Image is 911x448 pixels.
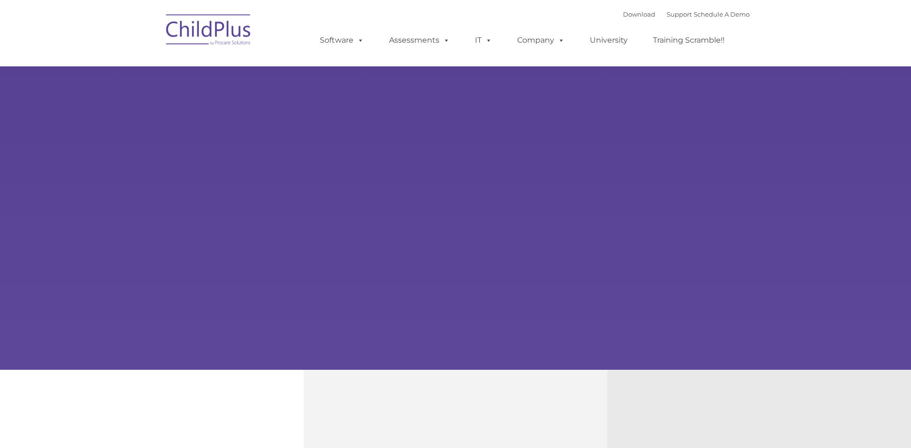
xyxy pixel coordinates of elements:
a: Support [667,10,692,18]
a: Schedule A Demo [694,10,750,18]
a: Assessments [380,31,459,50]
a: University [580,31,637,50]
a: Software [310,31,373,50]
a: Training Scramble!! [643,31,734,50]
img: ChildPlus by Procare Solutions [161,8,256,55]
a: Download [623,10,655,18]
font: | [623,10,750,18]
a: IT [465,31,502,50]
a: Company [508,31,574,50]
